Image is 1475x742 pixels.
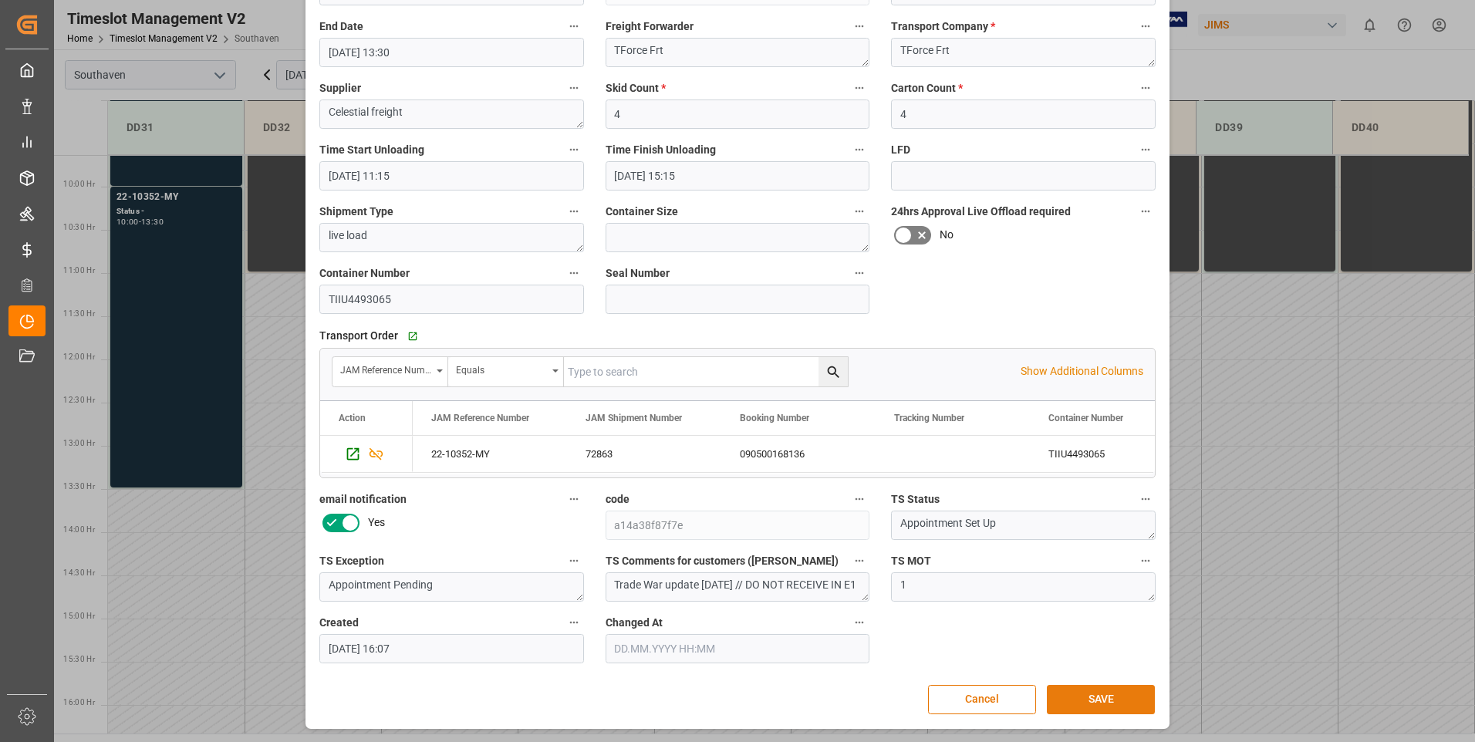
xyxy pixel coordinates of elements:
span: Created [319,615,359,631]
textarea: TForce Frt [891,38,1156,67]
span: Supplier [319,80,361,96]
input: Type to search [564,357,848,386]
span: TS Status [891,491,940,508]
div: Press SPACE to select this row. [320,436,413,473]
span: 24hrs Approval Live Offload required [891,204,1071,220]
button: TS Status [1136,489,1156,509]
span: TS Exception [319,553,384,569]
span: TS MOT [891,553,931,569]
p: Show Additional Columns [1021,363,1143,379]
span: JAM Shipment Number [586,413,682,423]
div: Equals [456,359,547,377]
textarea: 4 [606,223,870,252]
button: Created [564,612,584,632]
span: Transport Company [891,19,995,35]
div: Action [339,413,366,423]
button: Shipment Type [564,201,584,221]
div: 72863 [567,436,721,472]
textarea: 1 [891,572,1156,602]
span: Booking Number [740,413,809,423]
button: Transport Company * [1136,16,1156,36]
button: open menu [332,357,448,386]
input: DD.MM.YYYY HH:MM [319,634,584,663]
span: email notification [319,491,407,508]
input: DD.MM.YYYY HH:MM [319,161,584,191]
span: Changed At [606,615,663,631]
input: DD.MM.YYYY HH:MM [606,634,870,663]
button: SAVE [1047,685,1155,714]
span: Skid Count [606,80,666,96]
button: LFD [1136,140,1156,160]
span: Time Finish Unloading [606,142,716,158]
button: TS Exception [564,551,584,571]
span: End Date [319,19,363,35]
input: DD.MM.YYYY HH:MM [319,38,584,67]
span: Carton Count [891,80,963,96]
span: JAM Reference Number [431,413,529,423]
textarea: Trade War update [DATE] // DO NOT RECEIVE IN E1 [606,572,870,602]
div: TIIU4493065 [1030,436,1184,472]
button: open menu [448,357,564,386]
span: LFD [891,142,910,158]
span: Shipment Type [319,204,393,220]
span: Freight Forwarder [606,19,694,35]
button: Time Start Unloading [564,140,584,160]
div: 22-10352-MY [413,436,567,472]
button: Time Finish Unloading [849,140,869,160]
button: Container Size [849,201,869,221]
button: search button [819,357,848,386]
button: email notification [564,489,584,509]
button: code [849,489,869,509]
button: Freight Forwarder [849,16,869,36]
div: 090500168136 [721,436,876,472]
span: Tracking Number [894,413,964,423]
button: Carton Count * [1136,78,1156,98]
button: Container Number [564,263,584,283]
span: Transport Order [319,328,398,344]
textarea: Celestial freight [319,99,584,129]
input: DD.MM.YYYY HH:MM [606,161,870,191]
textarea: Appointment Set Up [891,511,1156,540]
span: code [606,491,629,508]
button: TS Comments for customers ([PERSON_NAME]) [849,551,869,571]
button: Seal Number [849,263,869,283]
span: No [940,227,954,243]
span: Seal Number [606,265,670,282]
button: Supplier [564,78,584,98]
button: Cancel [928,685,1036,714]
span: Container Number [1048,413,1123,423]
textarea: TForce Frt [606,38,870,67]
button: TS MOT [1136,551,1156,571]
button: Changed At [849,612,869,632]
span: Time Start Unloading [319,142,424,158]
span: Yes [368,514,385,531]
textarea: live load [319,223,584,252]
button: Skid Count * [849,78,869,98]
span: TS Comments for customers ([PERSON_NAME]) [606,553,839,569]
span: Container Number [319,265,410,282]
div: JAM Reference Number [340,359,431,377]
button: 24hrs Approval Live Offload required [1136,201,1156,221]
button: End Date [564,16,584,36]
textarea: Appointment Pending [319,572,584,602]
span: Container Size [606,204,678,220]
